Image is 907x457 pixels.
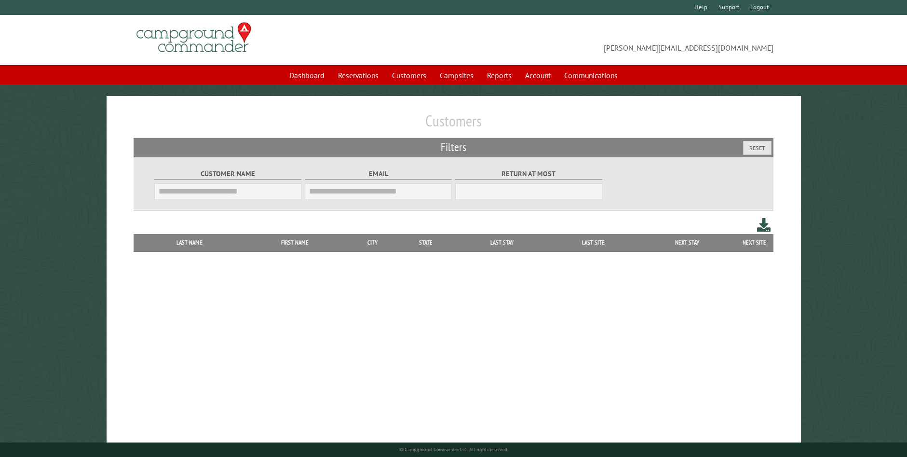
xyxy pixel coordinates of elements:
[284,66,330,84] a: Dashboard
[757,216,771,234] a: Download this customer list (.csv)
[456,234,548,251] th: Last Stay
[519,66,556,84] a: Account
[241,234,349,251] th: First Name
[735,234,773,251] th: Next Site
[154,168,302,180] label: Customer Name
[332,66,384,84] a: Reservations
[639,234,735,251] th: Next Stay
[349,234,396,251] th: City
[548,234,639,251] th: Last Site
[558,66,623,84] a: Communications
[743,141,772,155] button: Reset
[134,111,773,138] h1: Customers
[455,168,603,180] label: Return at most
[481,66,517,84] a: Reports
[396,234,456,251] th: State
[434,66,479,84] a: Campsites
[305,168,452,180] label: Email
[399,446,508,453] small: © Campground Commander LLC. All rights reserved.
[134,138,773,156] h2: Filters
[386,66,432,84] a: Customers
[134,19,254,56] img: Campground Commander
[454,27,774,54] span: [PERSON_NAME][EMAIL_ADDRESS][DOMAIN_NAME]
[138,234,241,251] th: Last Name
